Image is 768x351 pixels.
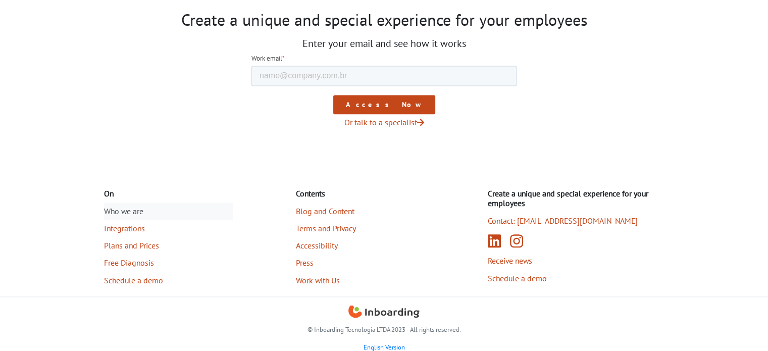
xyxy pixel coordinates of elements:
[488,252,664,269] a: Receive news (opens in new tab)
[296,254,425,271] a: Press (opens in new tab)
[251,54,517,114] iframe: Form 1
[104,203,233,220] a: Who we are
[104,206,143,216] font: Who we are
[488,269,664,286] a: Schedule a demo
[344,117,417,127] font: Or talk to a specialist
[104,240,159,250] font: Plans and Prices
[181,9,587,30] font: Create a unique and special experience for your employees
[296,223,356,233] font: Terms and Privacy
[296,203,425,220] a: Blog and Content (opens in a new tab)
[104,223,145,233] font: Integrations
[104,258,154,268] font: Free Diagnosis
[308,325,461,333] font: © Inboarding Tecnologia LTDA 2023 - All rights reserved.
[488,273,547,283] font: Schedule a demo
[348,305,420,320] a: Inboarding Home Page
[296,237,425,254] a: Accessibility
[488,256,532,266] font: Receive news
[104,271,233,288] a: Schedule a demo
[296,220,425,237] a: Terms and Privacy
[488,212,664,229] a: Contact: [EMAIL_ADDRESS][DOMAIN_NAME]
[488,216,638,226] font: Contact: [EMAIL_ADDRESS][DOMAIN_NAME]
[344,117,424,127] a: Or talk to a specialist
[296,188,325,198] font: Contents
[104,220,233,237] a: Integrations
[296,258,314,268] font: Press
[364,342,405,351] a: English Version
[296,206,354,216] font: Blog and Content
[488,228,505,253] a: Linkedin (opens in new tab)
[296,271,425,288] a: Work with Us
[104,275,163,285] font: Schedule a demo
[104,254,233,271] a: Free Diagnostic (opens in new tab)
[104,237,233,254] a: Plans and Prices
[296,275,340,285] font: Work with Us
[510,228,523,253] a: Instagram (opens in new tab)
[104,188,114,198] font: On
[302,37,466,50] font: Enter your email and see how it works
[488,188,648,208] font: Create a unique and special experience for your employees
[296,240,338,250] font: Accessibility
[348,305,420,320] img: Inboarding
